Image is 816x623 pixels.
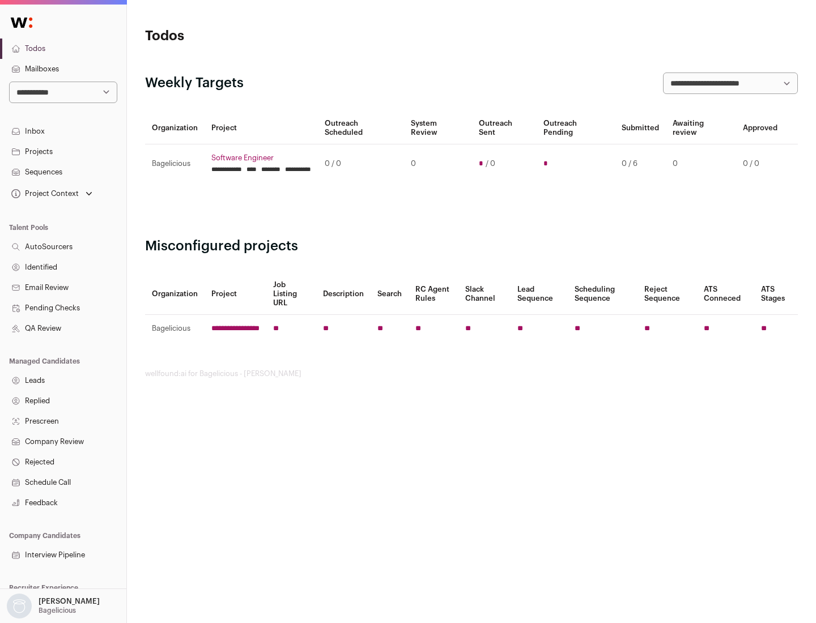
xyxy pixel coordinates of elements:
[145,144,205,184] td: Bagelicious
[318,112,404,144] th: Outreach Scheduled
[145,27,363,45] h1: Todos
[472,112,537,144] th: Outreach Sent
[7,594,32,618] img: nopic.png
[404,144,471,184] td: 0
[266,274,316,315] th: Job Listing URL
[404,112,471,144] th: System Review
[754,274,798,315] th: ATS Stages
[145,237,798,255] h2: Misconfigured projects
[9,186,95,202] button: Open dropdown
[736,112,784,144] th: Approved
[9,189,79,198] div: Project Context
[145,74,244,92] h2: Weekly Targets
[637,274,698,315] th: Reject Sequence
[5,11,39,34] img: Wellfound
[5,594,102,618] button: Open dropdown
[615,144,666,184] td: 0 / 6
[145,369,798,378] footer: wellfound:ai for Bagelicious - [PERSON_NAME]
[145,315,205,343] td: Bagelicious
[318,144,404,184] td: 0 / 0
[486,159,495,168] span: / 0
[511,274,568,315] th: Lead Sequence
[316,274,371,315] th: Description
[145,274,205,315] th: Organization
[458,274,511,315] th: Slack Channel
[666,144,736,184] td: 0
[371,274,409,315] th: Search
[568,274,637,315] th: Scheduling Sequence
[697,274,754,315] th: ATS Conneced
[205,112,318,144] th: Project
[39,606,76,615] p: Bagelicious
[666,112,736,144] th: Awaiting review
[409,274,458,315] th: RC Agent Rules
[205,274,266,315] th: Project
[736,144,784,184] td: 0 / 0
[39,597,100,606] p: [PERSON_NAME]
[615,112,666,144] th: Submitted
[537,112,614,144] th: Outreach Pending
[211,153,311,163] a: Software Engineer
[145,112,205,144] th: Organization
